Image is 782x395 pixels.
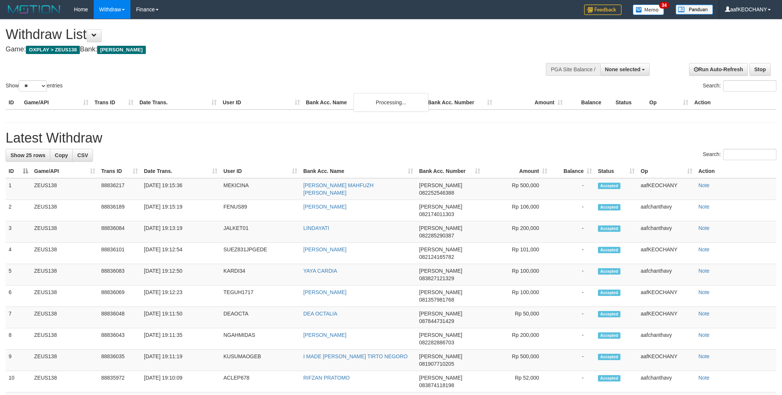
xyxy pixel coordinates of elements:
[425,96,495,110] th: Bank Acc. Number
[600,63,650,76] button: None selected
[550,328,595,350] td: -
[31,221,98,243] td: ZEUS138
[31,243,98,264] td: ZEUS138
[10,152,45,158] span: Show 25 rows
[21,96,91,110] th: Game/API
[98,243,141,264] td: 88836101
[633,5,664,15] img: Button%20Memo.svg
[638,178,695,200] td: aafKEOCHANY
[220,350,300,371] td: KUSUMAOGEB
[419,254,454,260] span: Copy 082124165782 to clipboard
[141,328,220,350] td: [DATE] 19:11:35
[723,149,776,160] input: Search:
[566,96,613,110] th: Balance
[419,339,454,345] span: Copy 082282886703 to clipboard
[659,2,669,9] span: 34
[303,375,350,381] a: RIFZAN PRATOMO
[483,285,550,307] td: Rp 100,000
[613,96,646,110] th: Status
[31,285,98,307] td: ZEUS138
[98,307,141,328] td: 88836048
[419,246,462,252] span: [PERSON_NAME]
[220,285,300,307] td: TEGUH1717
[141,178,220,200] td: [DATE] 19:15:36
[6,200,31,221] td: 2
[98,200,141,221] td: 88836189
[419,225,462,231] span: [PERSON_NAME]
[303,289,346,295] a: [PERSON_NAME]
[31,164,98,178] th: Game/API: activate to sort column ascending
[303,96,425,110] th: Bank Acc. Name
[6,371,31,392] td: 10
[303,204,346,210] a: [PERSON_NAME]
[6,328,31,350] td: 8
[638,221,695,243] td: aafchanthavy
[703,80,776,92] label: Search:
[419,297,454,303] span: Copy 081357981768 to clipboard
[638,350,695,371] td: aafKEOCHANY
[55,152,68,158] span: Copy
[703,149,776,160] label: Search:
[598,183,620,189] span: Accepted
[605,66,641,72] span: None selected
[98,350,141,371] td: 88836035
[6,164,31,178] th: ID: activate to sort column descending
[419,332,462,338] span: [PERSON_NAME]
[98,178,141,200] td: 88836217
[550,350,595,371] td: -
[77,152,88,158] span: CSV
[6,46,514,53] h4: Game: Bank:
[72,149,93,162] a: CSV
[550,164,595,178] th: Balance: activate to sort column ascending
[6,80,63,92] label: Show entries
[638,307,695,328] td: aafKEOCHANY
[698,268,710,274] a: Note
[97,46,145,54] span: [PERSON_NAME]
[483,178,550,200] td: Rp 500,000
[6,350,31,371] td: 9
[698,375,710,381] a: Note
[220,164,300,178] th: User ID: activate to sort column ascending
[419,375,462,381] span: [PERSON_NAME]
[419,382,454,388] span: Copy 083874118198 to clipboard
[303,182,373,196] a: [PERSON_NAME] MAHFUZH [PERSON_NAME]
[220,307,300,328] td: DEAOCTA
[698,182,710,188] a: Note
[303,246,346,252] a: [PERSON_NAME]
[483,243,550,264] td: Rp 101,000
[6,285,31,307] td: 6
[419,233,454,239] span: Copy 082285290387 to clipboard
[483,307,550,328] td: Rp 50,000
[6,264,31,285] td: 5
[31,264,98,285] td: ZEUS138
[6,221,31,243] td: 3
[550,285,595,307] td: -
[483,371,550,392] td: Rp 52,000
[6,4,63,15] img: MOTION_logo.png
[419,289,462,295] span: [PERSON_NAME]
[598,290,620,296] span: Accepted
[550,307,595,328] td: -
[98,285,141,307] td: 88836069
[220,243,300,264] td: SUEZ831JPGEDE
[220,264,300,285] td: KARDI34
[91,96,136,110] th: Trans ID
[646,96,691,110] th: Op
[698,311,710,317] a: Note
[50,149,73,162] a: Copy
[141,221,220,243] td: [DATE] 19:13:19
[584,5,622,15] img: Feedback.jpg
[31,371,98,392] td: ZEUS138
[598,332,620,339] span: Accepted
[638,328,695,350] td: aafchanthavy
[419,268,462,274] span: [PERSON_NAME]
[220,200,300,221] td: FENUS89
[141,350,220,371] td: [DATE] 19:11:19
[6,178,31,200] td: 1
[220,178,300,200] td: MEKICINA
[419,211,454,217] span: Copy 082174011303 to clipboard
[31,328,98,350] td: ZEUS138
[598,247,620,253] span: Accepted
[141,371,220,392] td: [DATE] 19:10:09
[483,164,550,178] th: Amount: activate to sort column ascending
